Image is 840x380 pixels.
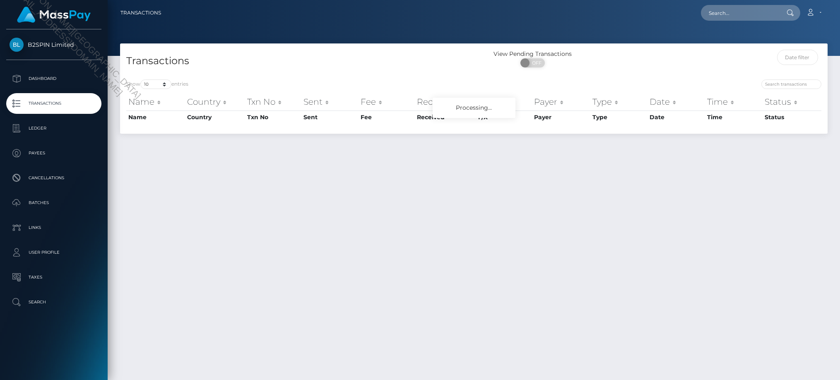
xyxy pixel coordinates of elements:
[6,143,101,164] a: Payees
[10,147,98,159] p: Payees
[126,111,185,124] th: Name
[245,111,301,124] th: Txn No
[6,68,101,89] a: Dashboard
[415,94,476,110] th: Received
[415,111,476,124] th: Received
[647,111,705,124] th: Date
[126,79,188,89] label: Show entries
[10,97,98,110] p: Transactions
[185,111,245,124] th: Country
[590,94,647,110] th: Type
[777,50,818,65] input: Date filter
[6,242,101,263] a: User Profile
[10,122,98,135] p: Ledger
[705,111,763,124] th: Time
[701,5,779,21] input: Search...
[10,72,98,85] p: Dashboard
[10,38,24,52] img: B2SPIN Limited
[6,118,101,139] a: Ledger
[647,94,705,110] th: Date
[525,58,546,67] span: OFF
[10,271,98,284] p: Taxes
[17,7,91,23] img: MassPay Logo
[763,111,821,124] th: Status
[6,41,101,48] span: B2SPIN Limited
[10,296,98,308] p: Search
[532,111,590,124] th: Payer
[474,50,592,58] div: View Pending Transactions
[126,94,185,110] th: Name
[120,4,161,22] a: Transactions
[10,172,98,184] p: Cancellations
[359,94,415,110] th: Fee
[10,246,98,259] p: User Profile
[10,221,98,234] p: Links
[6,93,101,114] a: Transactions
[761,79,821,89] input: Search transactions
[532,94,590,110] th: Payer
[6,168,101,188] a: Cancellations
[140,79,171,89] select: Showentries
[6,267,101,288] a: Taxes
[359,111,415,124] th: Fee
[6,192,101,213] a: Batches
[185,94,245,110] th: Country
[301,111,359,124] th: Sent
[245,94,301,110] th: Txn No
[10,197,98,209] p: Batches
[705,94,763,110] th: Time
[6,217,101,238] a: Links
[6,292,101,313] a: Search
[763,94,821,110] th: Status
[476,94,532,110] th: F/X
[126,54,468,68] h4: Transactions
[590,111,647,124] th: Type
[433,98,515,118] div: Processing...
[301,94,359,110] th: Sent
